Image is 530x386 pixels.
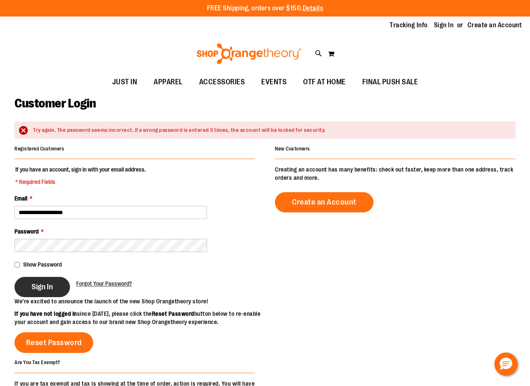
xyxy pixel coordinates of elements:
[191,73,253,92] a: ACCESSORIES
[390,21,428,30] a: Tracking Info
[199,73,245,91] span: ACCESSORIES
[14,146,64,152] strong: Registered Customers
[295,73,354,92] a: OTF AT HOME
[23,261,62,268] span: Show Password
[275,165,516,182] p: Creating an account has many benefits: check out faster, keep more than one address, track orders...
[434,21,454,30] a: Sign In
[76,280,132,287] span: Forgot Your Password?
[31,282,53,291] span: Sign In
[195,43,303,64] img: Shop Orangetheory
[14,195,27,202] span: Email
[467,21,522,30] a: Create an Account
[303,73,346,91] span: OTF AT HOME
[362,73,418,91] span: FINAL PUSH SALE
[14,360,60,365] strong: Are You Tax Exempt?
[207,4,323,13] p: FREE Shipping, orders over $150.
[145,73,191,92] a: APPAREL
[275,146,310,152] strong: New Customers
[14,332,93,353] a: Reset Password
[14,228,39,235] span: Password
[14,310,265,326] p: since [DATE], please click the button below to re-enable your account and gain access to our bran...
[26,338,82,347] span: Reset Password
[76,279,132,288] a: Forgot Your Password?
[152,310,194,317] strong: Reset Password
[275,192,373,212] a: Create an Account
[14,277,70,297] button: Sign In
[154,73,183,91] span: APPAREL
[303,5,323,12] a: Details
[354,73,426,92] a: FINAL PUSH SALE
[104,73,146,92] a: JUST IN
[15,178,146,186] span: * Required Fields
[292,198,357,207] span: Create an Account
[33,126,507,134] div: Try again. The password seems incorrect. If a wrong password is entered 3 times, the account will...
[261,73,287,91] span: EVENTS
[494,353,518,376] button: Hello, have a question? Let’s chat.
[14,165,147,186] legend: If you have an account, sign in with your email address.
[112,73,137,91] span: JUST IN
[14,297,265,305] p: We’re excited to announce the launch of the new Shop Orangetheory store!
[14,96,96,110] span: Customer Login
[14,310,77,317] strong: If you have not logged in
[253,73,295,92] a: EVENTS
